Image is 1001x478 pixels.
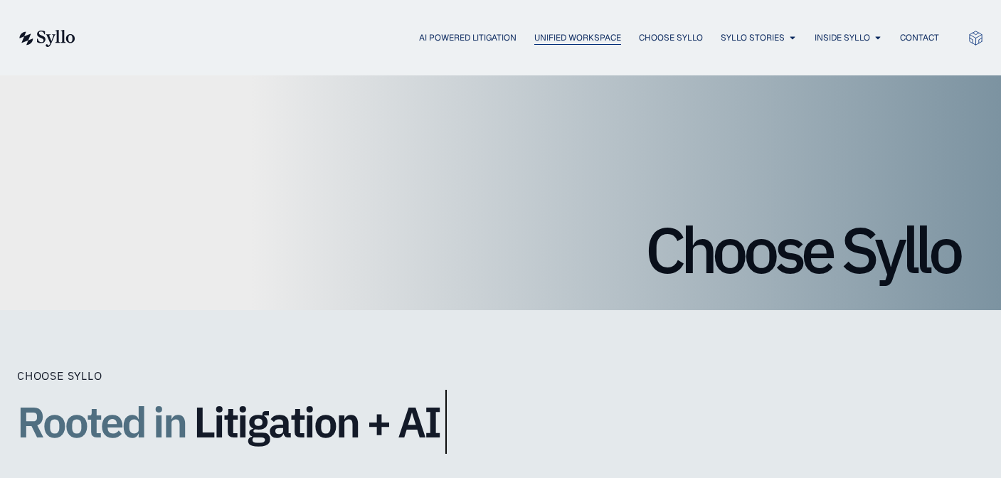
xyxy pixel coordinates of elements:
a: Choose Syllo [639,31,703,44]
a: AI Powered Litigation [419,31,517,44]
nav: Menu [104,31,939,45]
div: Choose Syllo [17,367,586,384]
span: Litigation + AI [194,398,440,445]
a: Syllo Stories [721,31,785,44]
img: syllo [17,30,75,47]
h1: Choose Syllo [42,218,960,282]
span: Rooted in [17,390,186,454]
a: Contact [900,31,939,44]
div: Menu Toggle [104,31,939,45]
a: Inside Syllo [815,31,870,44]
a: Unified Workspace [534,31,621,44]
